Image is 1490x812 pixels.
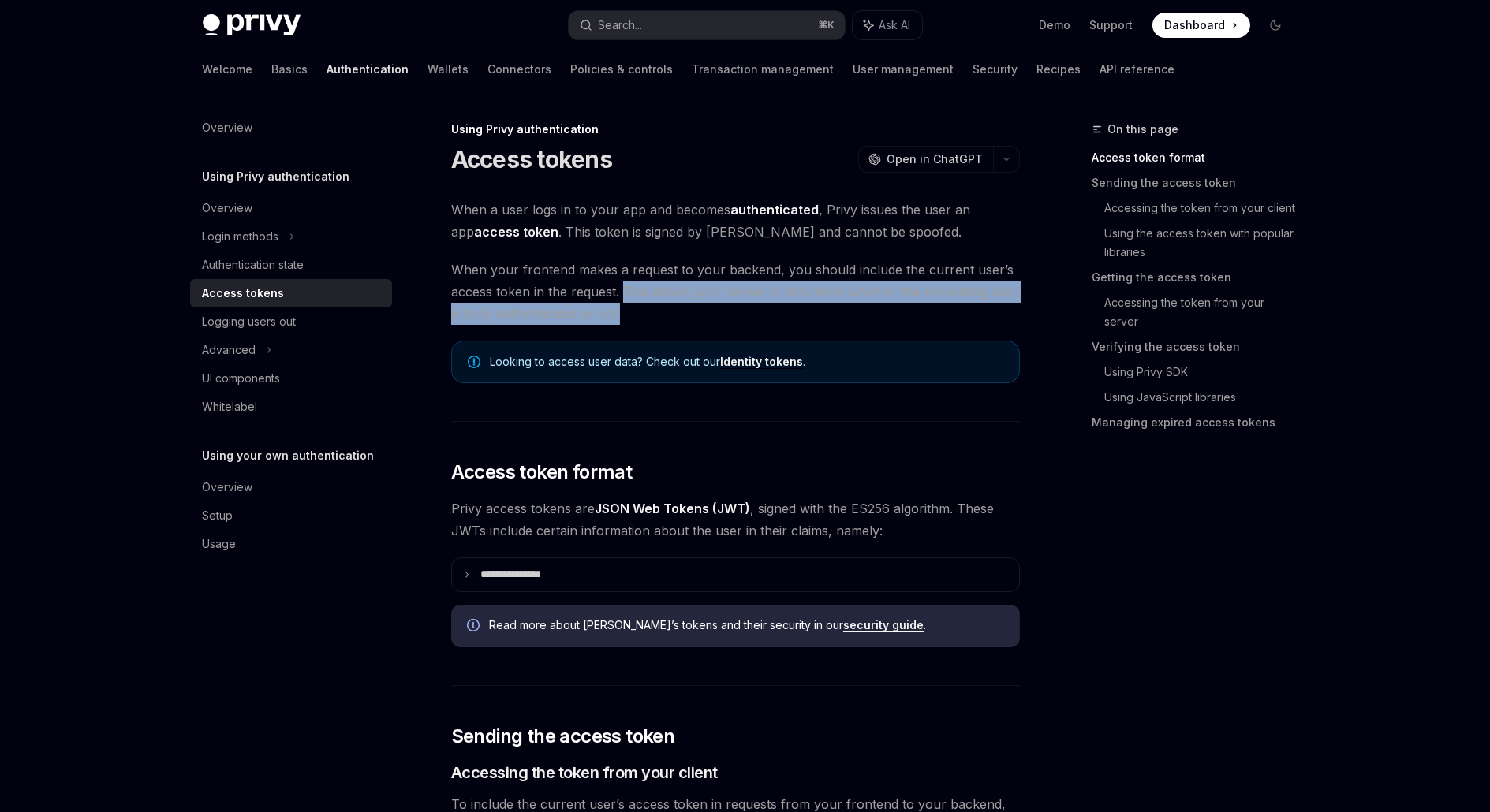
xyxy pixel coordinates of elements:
a: API reference [1100,50,1175,88]
a: Overview [190,473,392,501]
a: Accessing the token from your client [1105,196,1301,221]
a: Getting the access token [1092,265,1301,290]
svg: Info [467,619,483,635]
span: Dashboard [1165,17,1226,33]
a: Policies & controls [571,50,674,88]
strong: access token [474,224,558,240]
a: Security [973,50,1018,88]
a: Logging users out [190,307,392,336]
span: Ask AI [879,17,911,33]
a: Managing expired access tokens [1092,410,1301,435]
div: Whitelabel [203,397,258,416]
a: Dashboard [1152,13,1250,38]
span: When a user logs in to your app and becomes , Privy issues the user an app . This token is signed... [451,199,1020,243]
span: Access token format [451,460,633,485]
a: Recipes [1037,50,1081,88]
a: Overview [190,194,392,222]
h5: Using Privy authentication [203,167,350,186]
div: Login methods [203,227,279,246]
a: Using the access token with popular libraries [1105,221,1301,265]
div: Logging users out [203,312,297,331]
div: Access tokens [203,284,285,303]
span: Accessing the token from your client [451,762,718,784]
div: Authentication state [203,255,304,274]
a: User management [853,50,954,88]
a: Wallets [428,50,469,88]
a: security guide [843,618,924,632]
a: Authentication state [190,251,392,279]
span: ⌘ K [819,19,835,32]
img: dark logo [203,14,301,36]
a: JSON Web Tokens (JWT) [595,501,750,517]
a: Sending the access token [1092,170,1301,196]
a: Connectors [488,50,552,88]
strong: authenticated [730,202,819,218]
a: Using Privy SDK [1105,359,1301,385]
a: Support [1090,17,1133,33]
div: Advanced [203,341,256,359]
button: Ask AI [853,11,922,39]
a: Accessing the token from your server [1105,290,1301,334]
span: Sending the access token [451,724,675,749]
a: Basics [272,50,308,88]
a: Verifying the access token [1092,334,1301,359]
span: When your frontend makes a request to your backend, you should include the current user’s access ... [451,259,1020,325]
a: Demo [1040,17,1071,33]
button: Search...⌘K [569,11,845,39]
div: Setup [203,506,233,525]
a: Setup [190,501,392,530]
div: UI components [203,369,281,388]
button: Open in ChatGPT [858,146,993,173]
div: Usage [203,535,237,553]
span: On this page [1108,120,1179,139]
a: Usage [190,530,392,558]
a: Whitelabel [190,393,392,421]
a: Authentication [327,50,409,88]
span: Privy access tokens are , signed with the ES256 algorithm. These JWTs include certain information... [451,497,1020,542]
div: Using Privy authentication [451,121,1020,137]
div: Overview [203,118,253,137]
h1: Access tokens [451,145,612,173]
div: Search... [599,16,643,35]
div: Overview [203,478,253,497]
a: Using JavaScript libraries [1105,385,1301,410]
div: Overview [203,199,253,218]
a: Overview [190,114,392,142]
span: Open in ChatGPT [887,151,984,167]
h5: Using your own authentication [203,446,375,465]
a: Welcome [203,50,253,88]
a: Access tokens [190,279,392,307]
a: UI components [190,364,392,393]
a: Access token format [1092,145,1301,170]
a: Transaction management [693,50,835,88]
svg: Note [468,356,480,368]
span: Read more about [PERSON_NAME]’s tokens and their security in our . [489,617,1004,633]
span: Looking to access user data? Check out our . [490,354,1003,370]
button: Toggle dark mode [1263,13,1288,38]
a: Identity tokens [720,355,803,369]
